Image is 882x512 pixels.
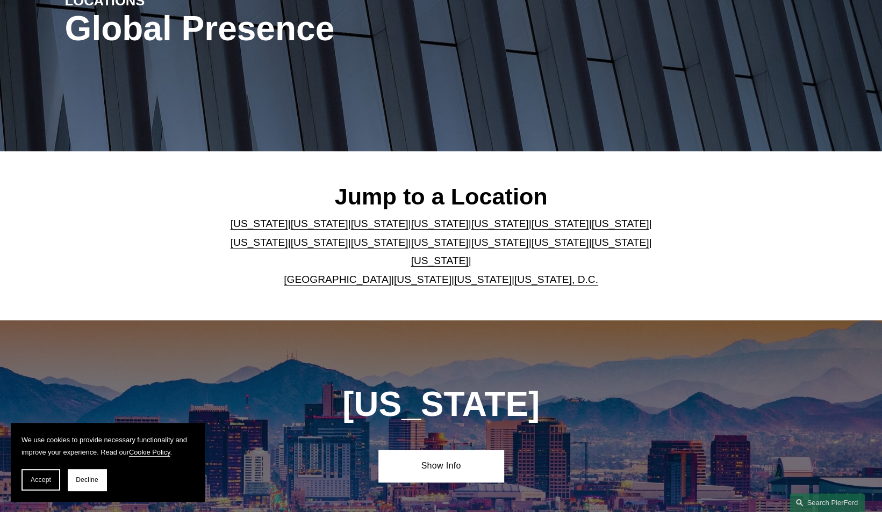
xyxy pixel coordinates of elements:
[531,218,589,229] a: [US_STATE]
[394,274,451,285] a: [US_STATE]
[31,476,51,484] span: Accept
[284,274,391,285] a: [GEOGRAPHIC_DATA]
[411,218,469,229] a: [US_STATE]
[471,237,528,248] a: [US_STATE]
[378,450,504,482] a: Show Info
[129,448,170,456] a: Cookie Policy
[68,469,106,491] button: Decline
[21,469,60,491] button: Accept
[351,218,408,229] a: [US_STATE]
[284,385,598,424] h1: [US_STATE]
[471,218,528,229] a: [US_STATE]
[531,237,589,248] a: [US_STATE]
[221,182,661,210] h2: Jump to a Location
[76,476,98,484] span: Decline
[411,237,469,248] a: [US_STATE]
[591,237,649,248] a: [US_STATE]
[514,274,598,285] a: [US_STATE], D.C.
[411,255,469,266] a: [US_STATE]
[221,215,661,289] p: | | | | | | | | | | | | | | | | | |
[291,237,348,248] a: [US_STATE]
[11,423,204,501] section: Cookie banner
[291,218,348,229] a: [US_STATE]
[21,434,193,458] p: We use cookies to provide necessary functionality and improve your experience. Read our .
[790,493,865,512] a: Search this site
[351,237,408,248] a: [US_STATE]
[454,274,512,285] a: [US_STATE]
[231,237,288,248] a: [US_STATE]
[231,218,288,229] a: [US_STATE]
[591,218,649,229] a: [US_STATE]
[65,9,567,48] h1: Global Presence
